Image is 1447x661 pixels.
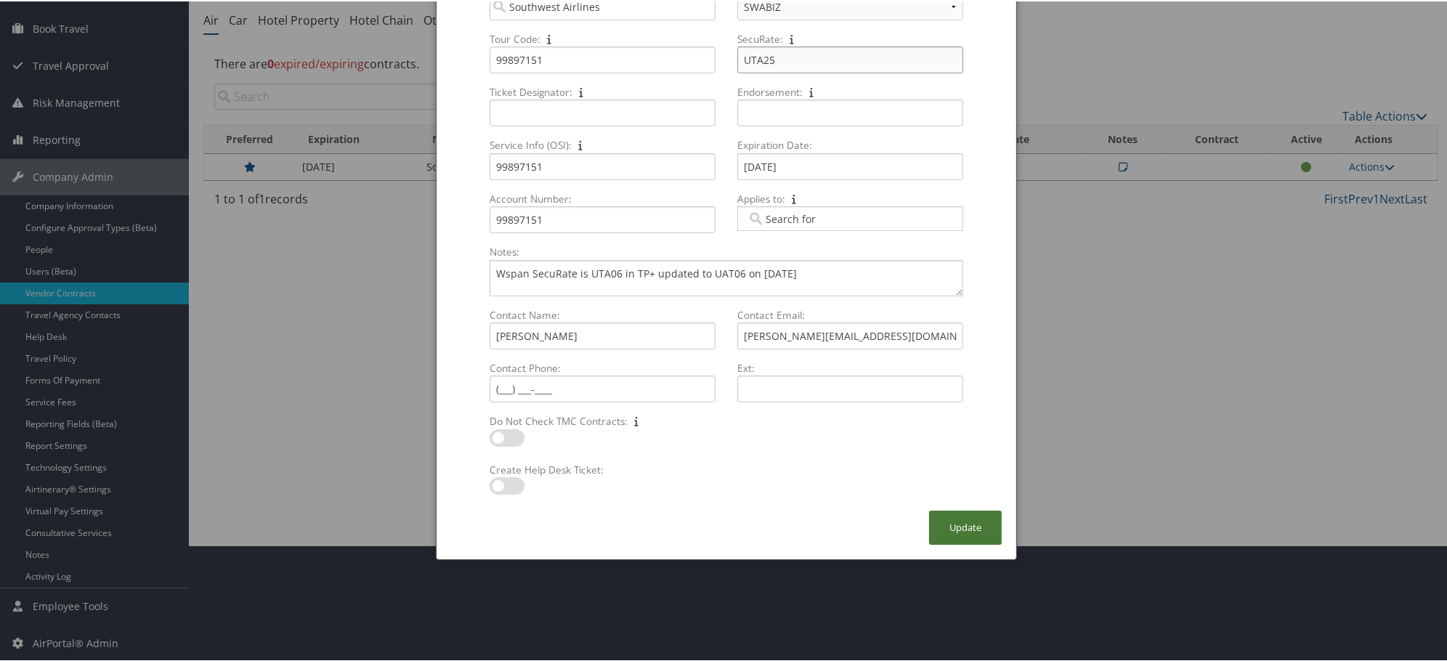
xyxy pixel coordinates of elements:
[490,205,716,232] input: Account Number:
[484,190,721,205] label: Account Number:
[484,307,721,321] label: Contact Name:
[484,84,721,98] label: Ticket Designator:
[737,45,963,72] input: SecuRate:
[484,413,721,427] label: Do Not Check TMC Contracts:
[737,152,963,179] input: Expiration Date:
[731,84,969,98] label: Endorsement:
[490,45,716,72] input: Tour Code:
[737,321,963,348] input: Contact Email:
[490,98,716,125] input: Ticket Designator:
[490,152,716,179] input: Service Info (OSI):
[731,360,969,374] label: Ext:
[731,137,969,151] label: Expiration Date:
[747,210,828,224] input: Applies to:
[484,360,721,374] label: Contact Phone:
[737,98,963,125] input: Endorsement:
[490,374,716,401] input: Contact Phone:
[737,374,963,401] input: Ext:
[484,31,721,45] label: Tour Code:
[484,137,721,151] label: Service Info (OSI):
[484,243,969,258] label: Notes:
[731,190,969,205] label: Applies to:
[731,31,969,45] label: SecuRate:
[484,461,721,476] label: Create Help Desk Ticket:
[490,321,716,348] input: Contact Name:
[490,259,963,295] textarea: Notes:
[731,307,969,321] label: Contact Email:
[929,509,1002,543] button: Update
